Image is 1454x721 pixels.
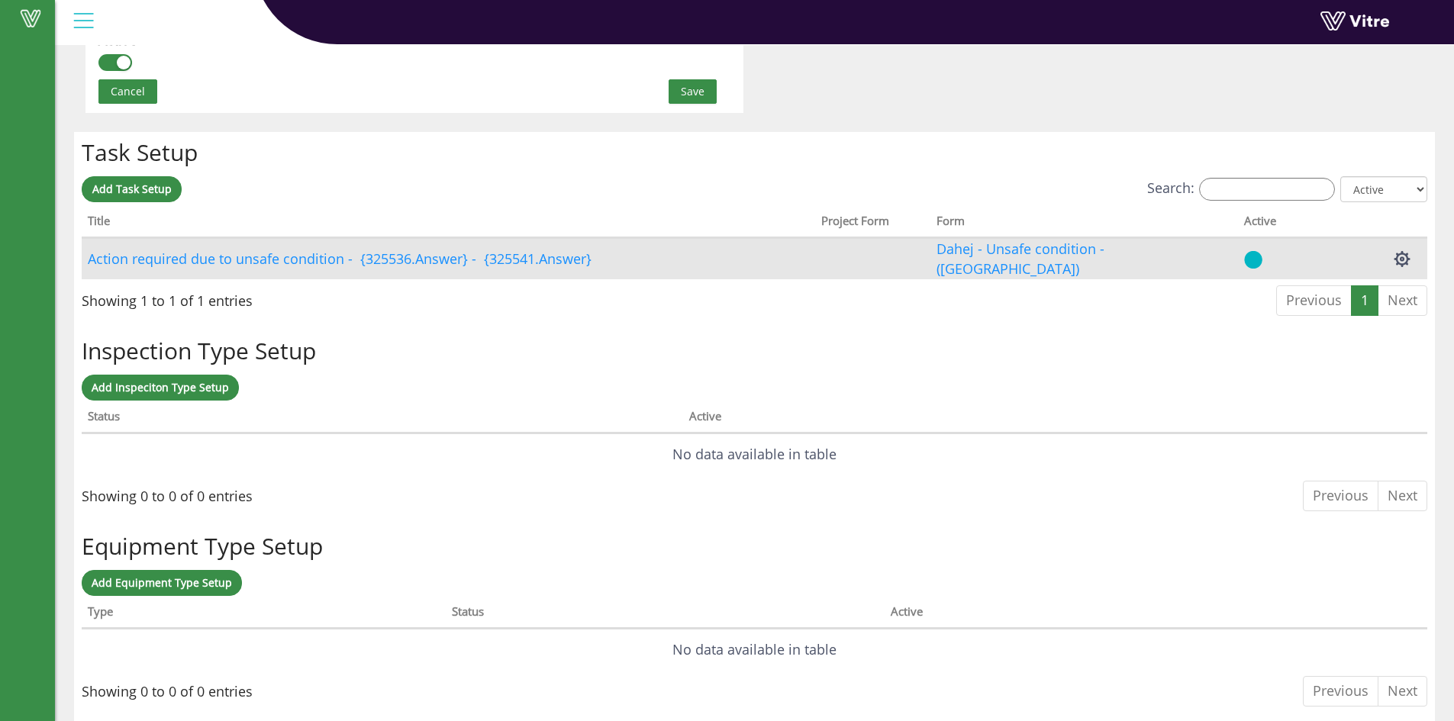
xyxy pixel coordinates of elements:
button: Save [669,79,717,104]
th: Form [930,209,1239,238]
a: Dahej - Unsafe condition - ([GEOGRAPHIC_DATA]) [937,240,1104,278]
div: Showing 0 to 0 of 0 entries [82,479,253,507]
th: Project Form [815,209,930,238]
th: Active [1238,209,1301,238]
a: Add Equipment Type Setup [82,570,242,596]
a: 1 [1351,285,1378,316]
td: No data available in table [82,629,1427,670]
button: Cancel [98,79,157,104]
th: Status [82,404,683,433]
label: Search: [1147,177,1335,201]
h2: Task Setup [82,140,1427,165]
a: Add Inspeciton Type Setup [82,375,239,401]
h2: Inspection Type Setup [82,338,1427,363]
span: Save [681,83,704,100]
span: Add Inspeciton Type Setup [92,380,229,394]
a: Add Task Setup [82,176,182,202]
img: yes [1244,250,1262,269]
th: Active [683,404,1266,433]
th: Title [82,209,815,238]
th: Status [446,600,884,629]
span: Add Equipment Type Setup [92,575,232,590]
a: Action required due to unsafe condition - {325536.Answer} - {325541.Answer} [88,249,592,268]
div: Showing 1 to 1 of 1 entries [82,284,253,311]
th: Active [885,600,1309,629]
div: Showing 0 to 0 of 0 entries [82,674,253,702]
th: Type [82,600,446,629]
td: No data available in table [82,433,1427,475]
h2: Equipment Type Setup [82,533,1427,558]
input: Search: [1199,178,1335,201]
span: Add Task Setup [92,182,172,196]
span: Cancel [111,83,145,100]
